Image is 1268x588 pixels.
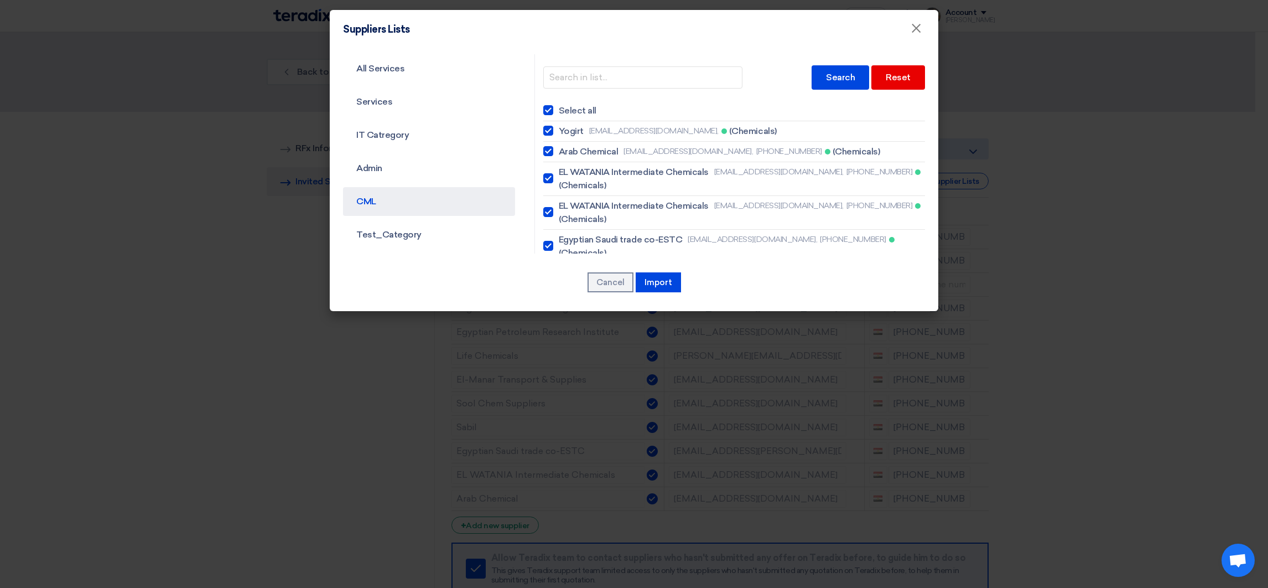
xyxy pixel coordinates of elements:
[636,272,681,292] button: Import
[343,220,515,249] a: Test_Category
[559,166,709,179] span: EL WATANIA Intermediate Chemicals
[1222,544,1255,577] a: Open chat
[559,104,596,117] span: Select all
[559,125,584,138] span: Yogirt
[846,166,912,178] span: [PHONE_NUMBER]
[714,200,844,212] span: [EMAIL_ADDRESS][DOMAIN_NAME],
[833,145,880,158] span: (Chemicals)
[343,87,515,116] a: Services
[714,166,844,178] span: [EMAIL_ADDRESS][DOMAIN_NAME],
[559,199,709,213] span: EL WATANIA Intermediate Chemicals
[343,154,515,183] a: Admin
[559,179,606,192] span: (Chemicals)
[589,125,719,137] span: [EMAIL_ADDRESS][DOMAIN_NAME],
[756,146,822,157] span: [PHONE_NUMBER]
[846,200,912,212] span: [PHONE_NUMBER]
[911,20,922,42] span: ×
[902,18,931,40] button: Close
[559,233,683,246] span: Egyptian Saudi trade co-ESTC
[543,66,742,89] input: Search in list...
[871,65,925,90] div: Reset
[343,23,410,35] h4: Suppliers Lists
[820,234,886,245] span: [PHONE_NUMBER]
[559,213,606,226] span: (Chemicals)
[343,121,515,149] a: IT Catregory
[343,54,515,83] a: All Services
[559,246,606,260] span: (Chemicals)
[812,65,869,90] div: Search
[688,234,817,245] span: [EMAIL_ADDRESS][DOMAIN_NAME],
[623,146,753,157] span: [EMAIL_ADDRESS][DOMAIN_NAME],
[343,187,515,216] a: CML
[729,125,777,138] span: (Chemicals)
[559,145,619,158] span: Arab Chemical
[588,272,633,292] button: Cancel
